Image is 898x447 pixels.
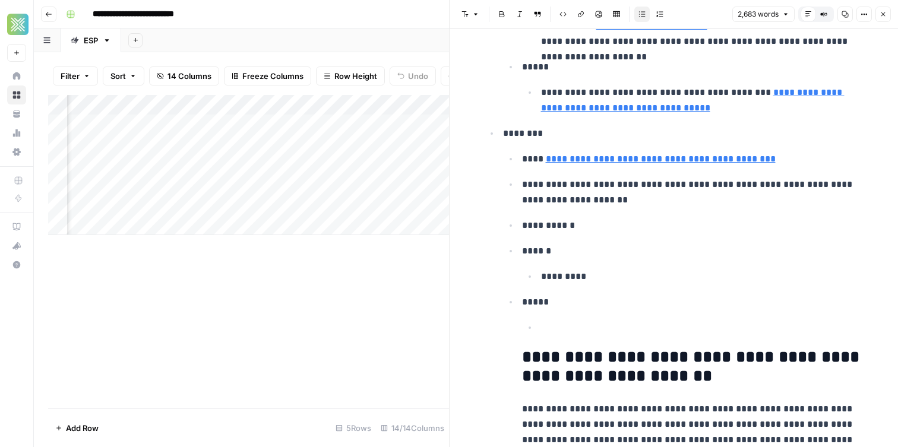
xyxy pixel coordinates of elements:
a: Home [7,66,26,85]
button: 14 Columns [149,66,219,85]
span: Freeze Columns [242,70,303,82]
span: Filter [61,70,80,82]
a: Settings [7,142,26,161]
button: What's new? [7,236,26,255]
button: 2,683 words [732,7,795,22]
button: Workspace: Xponent21 [7,9,26,39]
a: Browse [7,85,26,104]
img: Xponent21 Logo [7,14,29,35]
a: ESP [61,28,121,52]
div: What's new? [8,237,26,255]
button: Help + Support [7,255,26,274]
button: Sort [103,66,144,85]
span: Row Height [334,70,377,82]
button: Undo [390,66,436,85]
span: Undo [408,70,428,82]
span: Sort [110,70,126,82]
button: Filter [53,66,98,85]
button: Add Row [48,419,106,438]
span: 2,683 words [738,9,779,20]
a: AirOps Academy [7,217,26,236]
button: Freeze Columns [224,66,311,85]
span: Add Row [66,422,99,434]
span: 14 Columns [167,70,211,82]
a: Usage [7,123,26,142]
div: 5 Rows [331,419,376,438]
div: ESP [84,34,98,46]
a: Your Data [7,104,26,123]
button: Row Height [316,66,385,85]
div: 14/14 Columns [376,419,449,438]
